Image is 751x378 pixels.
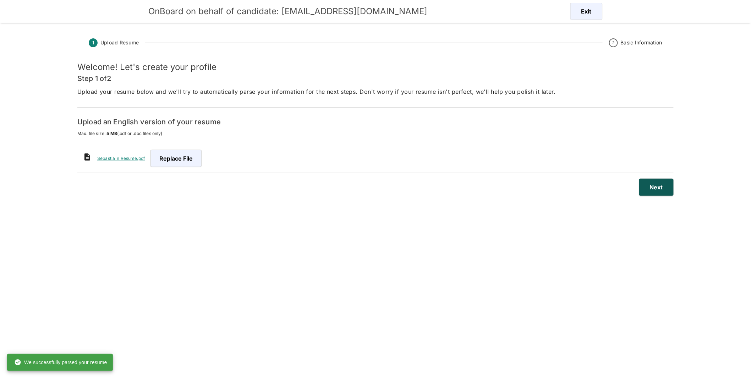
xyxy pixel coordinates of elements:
[77,61,674,73] h5: Welcome! Let's create your profile
[77,116,674,128] h6: Upload an English version of your resume
[97,156,145,161] a: Sebastia_n Resume.pdf
[148,6,427,17] h5: OnBoard on behalf of candidate: [EMAIL_ADDRESS][DOMAIN_NAME]
[14,356,107,369] div: We successfully parsed your resume
[100,39,139,46] span: Upload Resume
[106,131,117,136] span: 5 MB
[77,87,674,97] p: Upload your resume below and we'll try to automatically parse your information for the next steps...
[77,73,674,84] h6: Step 1 of 2
[639,179,674,196] button: Next
[612,40,614,45] text: 2
[150,150,202,167] span: Replace file
[92,40,94,45] text: 1
[570,3,603,20] button: Exit
[621,39,662,46] span: Basic Information
[77,130,674,137] span: Max. file size: (.pdf or .doc files only)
